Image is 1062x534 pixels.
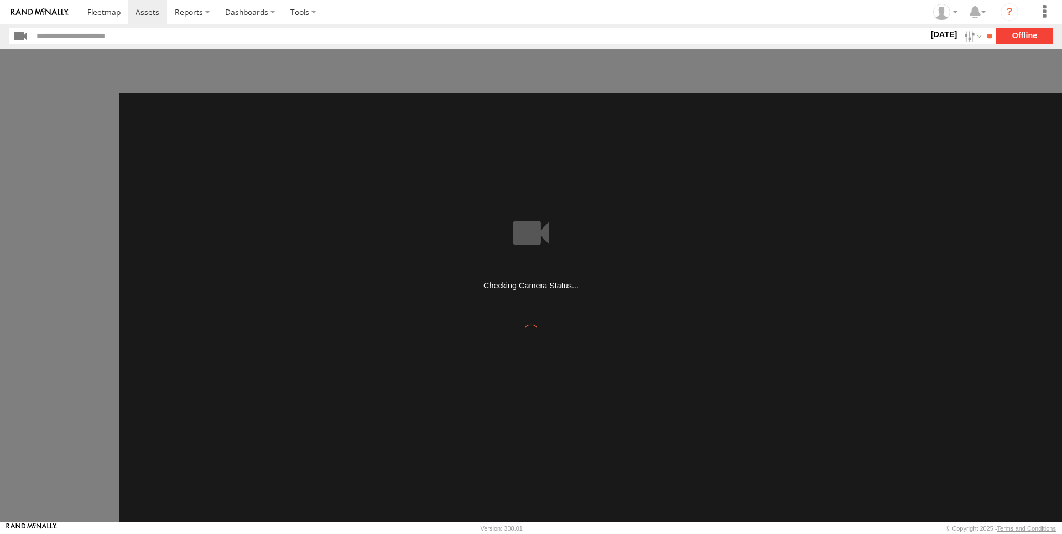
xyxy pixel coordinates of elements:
[997,525,1056,532] a: Terms and Conditions
[928,28,959,40] label: [DATE]
[929,4,961,20] div: Roi Castellanos
[960,28,983,44] label: Search Filter Options
[946,525,1056,532] div: © Copyright 2025 -
[1001,3,1018,21] i: ?
[6,523,57,534] a: Visit our Website
[11,8,69,16] img: rand-logo.svg
[481,525,523,532] div: Version: 308.01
